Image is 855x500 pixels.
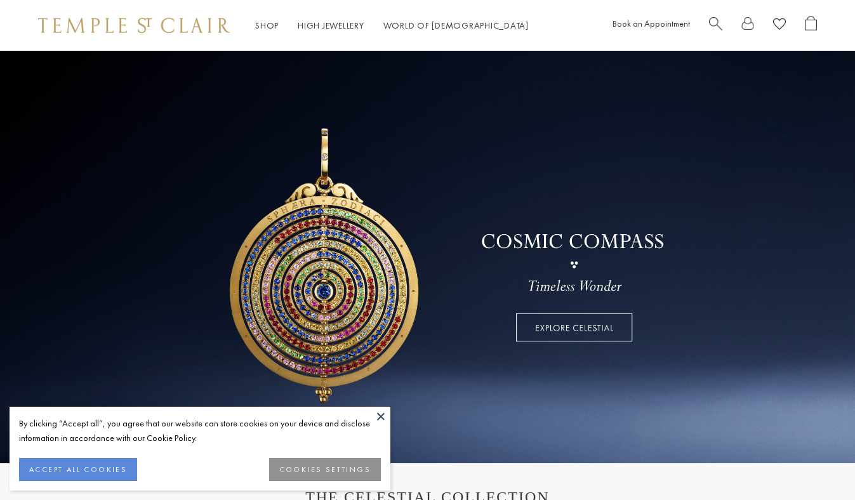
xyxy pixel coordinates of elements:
[613,18,690,29] a: Book an Appointment
[38,18,230,33] img: Temple St. Clair
[255,18,529,34] nav: Main navigation
[709,16,722,36] a: Search
[298,20,364,31] a: High JewelleryHigh Jewellery
[773,16,786,36] a: View Wishlist
[19,416,381,445] div: By clicking “Accept all”, you agree that our website can store cookies on your device and disclos...
[255,20,279,31] a: ShopShop
[269,458,381,481] button: COOKIES SETTINGS
[805,16,817,36] a: Open Shopping Bag
[383,20,529,31] a: World of [DEMOGRAPHIC_DATA]World of [DEMOGRAPHIC_DATA]
[19,458,137,481] button: ACCEPT ALL COOKIES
